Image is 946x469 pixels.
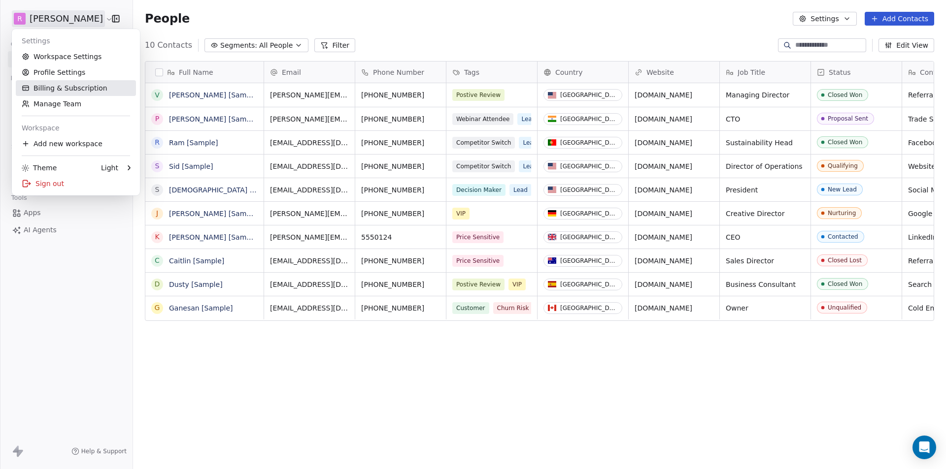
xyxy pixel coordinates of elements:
[16,120,136,136] div: Workspace
[16,64,136,80] a: Profile Settings
[16,176,136,191] div: Sign out
[16,136,136,152] div: Add new workspace
[22,163,57,173] div: Theme
[16,80,136,96] a: Billing & Subscription
[16,49,136,64] a: Workspace Settings
[16,33,136,49] div: Settings
[101,163,118,173] div: Light
[16,96,136,112] a: Manage Team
